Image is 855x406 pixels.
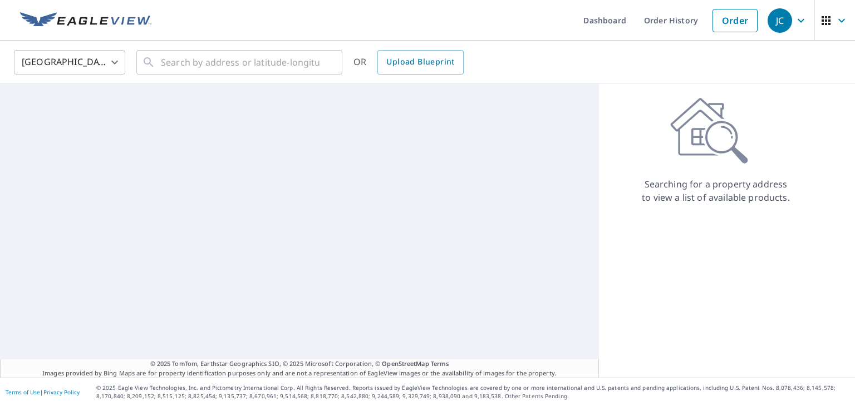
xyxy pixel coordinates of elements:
[96,384,849,400] p: © 2025 Eagle View Technologies, Inc. and Pictometry International Corp. All Rights Reserved. Repo...
[386,55,454,69] span: Upload Blueprint
[431,359,449,368] a: Terms
[6,389,80,395] p: |
[14,47,125,78] div: [GEOGRAPHIC_DATA]
[6,388,40,396] a: Terms of Use
[161,47,320,78] input: Search by address or latitude-longitude
[353,50,464,75] div: OR
[768,8,792,33] div: JC
[150,359,449,369] span: © 2025 TomTom, Earthstar Geographics SIO, © 2025 Microsoft Corporation, ©
[382,359,429,368] a: OpenStreetMap
[20,12,151,29] img: EV Logo
[641,177,790,204] p: Searching for a property address to view a list of available products.
[43,388,80,396] a: Privacy Policy
[377,50,463,75] a: Upload Blueprint
[712,9,758,32] a: Order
